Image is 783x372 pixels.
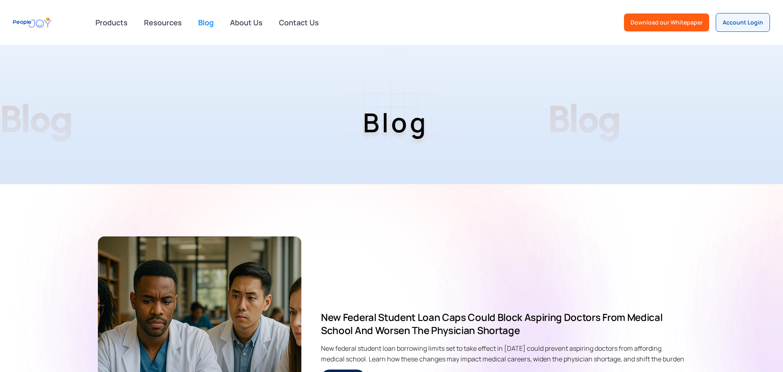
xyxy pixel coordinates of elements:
[321,311,685,337] h2: New Federal Student Loan Caps Could Block Aspiring Doctors From Medical School and Worsen the Phy...
[630,18,703,27] div: Download our Whitepaper
[139,13,187,31] a: Resources
[13,13,51,32] a: home
[321,343,685,363] div: New federal student loan borrowing limits set to take effect in [DATE] could prevent aspiring doc...
[723,18,763,27] div: Account Login
[193,13,219,31] a: Blog
[716,13,770,32] a: Account Login
[225,13,268,31] a: About Us
[274,13,324,31] a: Contact Us
[624,13,709,31] a: Download our Whitepaper
[91,14,133,31] div: Products
[98,88,693,157] h1: Blog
